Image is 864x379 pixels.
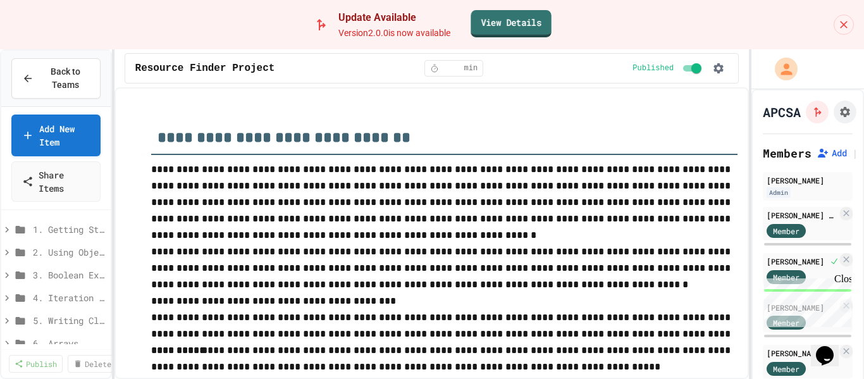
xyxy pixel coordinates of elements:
[464,63,478,73] span: min
[11,161,101,202] a: Share Items
[767,209,837,221] div: [PERSON_NAME] :(
[5,5,87,80] div: Chat with us now!Close
[633,63,674,73] span: Published
[811,328,851,366] iframe: chat widget
[135,61,275,76] span: Resource Finder Project
[338,27,450,39] p: Version 2.0.0 is now available
[41,65,90,92] span: Back to Teams
[33,291,106,304] span: 4. Iteration (Loops)
[767,347,837,359] div: [PERSON_NAME]
[33,314,106,327] span: 5. Writing Classes
[759,273,851,327] iframe: chat widget
[806,101,829,123] button: Click to see fork details
[762,54,801,84] div: My Account
[773,225,799,237] span: Member
[763,144,812,162] h2: Members
[68,355,117,373] a: Delete
[33,268,106,282] span: 3. Boolean Expressions and If Statements
[471,9,551,37] a: View Details
[773,271,799,283] span: Member
[767,187,791,198] div: Admin
[338,10,450,25] p: Update Available
[773,363,799,375] span: Member
[11,58,101,99] button: Back to Teams
[817,147,847,159] button: Add
[33,223,106,236] span: 1. Getting Started and Primitive Types
[852,146,858,161] span: |
[11,115,101,156] a: Add New Item
[767,175,849,186] div: [PERSON_NAME]
[834,15,854,35] button: Dismiss
[763,103,801,121] h1: APCSA
[33,245,106,259] span: 2. Using Objects
[767,256,827,267] div: [PERSON_NAME]
[834,101,856,123] button: Assignment Settings
[9,355,63,373] a: Publish
[33,337,106,350] span: 6. Arrays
